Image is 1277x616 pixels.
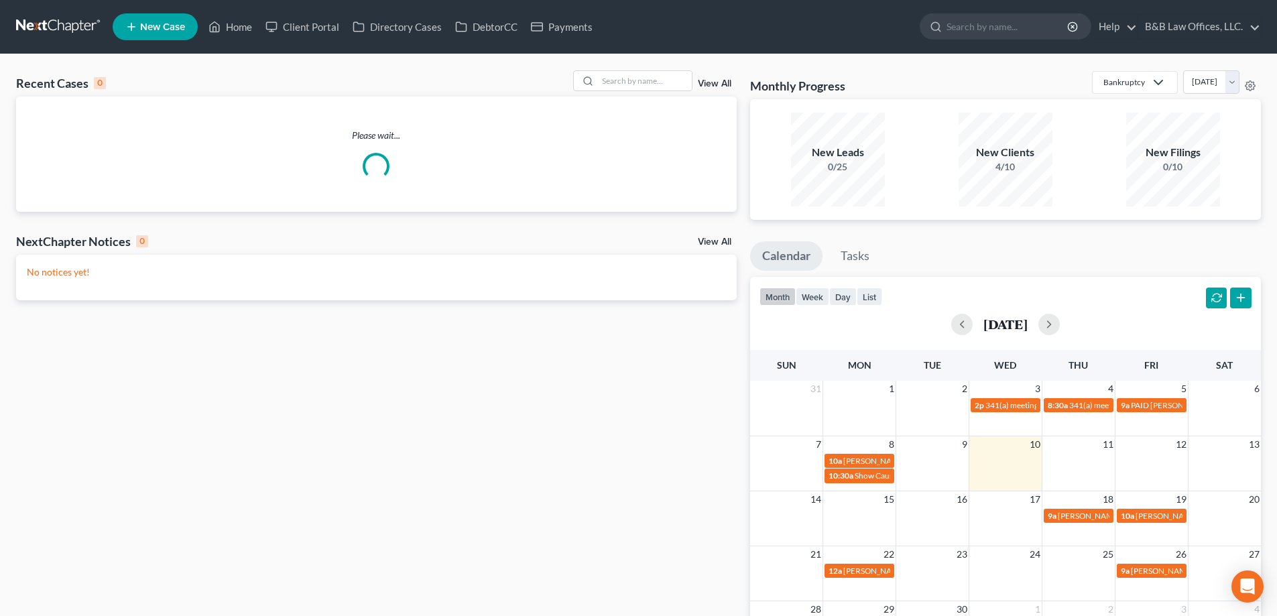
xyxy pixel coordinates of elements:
[16,129,737,142] p: Please wait...
[259,15,346,39] a: Client Portal
[809,381,823,397] span: 31
[855,471,1001,481] span: Show Cause hearing for [PERSON_NAME]
[985,400,1186,410] span: 341(a) meeting for [PERSON_NAME] & [PERSON_NAME]
[1138,15,1260,39] a: B&B Law Offices, LLC.
[959,160,1052,174] div: 4/10
[994,359,1016,371] span: Wed
[1028,491,1042,507] span: 17
[1107,381,1115,397] span: 4
[1253,381,1261,397] span: 6
[1231,570,1264,603] div: Open Intercom Messenger
[1034,381,1042,397] span: 3
[1174,546,1188,562] span: 26
[961,381,969,397] span: 2
[94,77,106,89] div: 0
[796,288,829,306] button: week
[1101,436,1115,452] span: 11
[848,359,871,371] span: Mon
[809,546,823,562] span: 21
[1028,546,1042,562] span: 24
[346,15,448,39] a: Directory Cases
[888,381,896,397] span: 1
[140,22,185,32] span: New Case
[202,15,259,39] a: Home
[16,233,148,249] div: NextChapter Notices
[843,566,1067,576] span: [PERSON_NAME] (Pro-[PERSON_NAME] 7) Receive documents
[759,288,796,306] button: month
[1121,511,1134,521] span: 10a
[882,546,896,562] span: 22
[961,436,969,452] span: 9
[1126,160,1220,174] div: 0/10
[1103,76,1145,88] div: Bankruptcy
[698,237,731,247] a: View All
[1144,359,1158,371] span: Fri
[16,75,106,91] div: Recent Cases
[1069,359,1088,371] span: Thu
[750,241,823,271] a: Calendar
[1069,400,1199,410] span: 341(a) meeting for [PERSON_NAME]
[1028,436,1042,452] span: 10
[598,71,692,90] input: Search by name...
[750,78,845,94] h3: Monthly Progress
[1216,359,1233,371] span: Sat
[829,241,881,271] a: Tasks
[829,566,842,576] span: 12a
[698,79,731,88] a: View All
[882,491,896,507] span: 15
[888,436,896,452] span: 8
[1174,491,1188,507] span: 19
[448,15,524,39] a: DebtorCC
[1248,491,1261,507] span: 20
[814,436,823,452] span: 7
[947,14,1069,39] input: Search by name...
[136,235,148,247] div: 0
[791,160,885,174] div: 0/25
[1121,400,1130,410] span: 9a
[955,546,969,562] span: 23
[1126,145,1220,160] div: New Filings
[1248,436,1261,452] span: 13
[843,456,1049,466] span: [PERSON_NAME] (13) send 1st plan payment to the trustee
[857,288,882,306] button: list
[27,265,726,279] p: No notices yet!
[924,359,941,371] span: Tue
[1121,566,1130,576] span: 9a
[959,145,1052,160] div: New Clients
[777,359,796,371] span: Sun
[829,456,842,466] span: 10a
[1248,546,1261,562] span: 27
[955,491,969,507] span: 16
[829,471,853,481] span: 10:30a
[983,317,1028,331] h2: [DATE]
[1058,511,1270,521] span: [PERSON_NAME] . Proofs of Claims due by [DATE]. FILE SAC
[1048,511,1056,521] span: 9a
[829,288,857,306] button: day
[1101,546,1115,562] span: 25
[1101,491,1115,507] span: 18
[791,145,885,160] div: New Leads
[975,400,984,410] span: 2p
[1180,381,1188,397] span: 5
[524,15,599,39] a: Payments
[1048,400,1068,410] span: 8:30a
[809,491,823,507] span: 14
[1174,436,1188,452] span: 12
[1092,15,1137,39] a: Help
